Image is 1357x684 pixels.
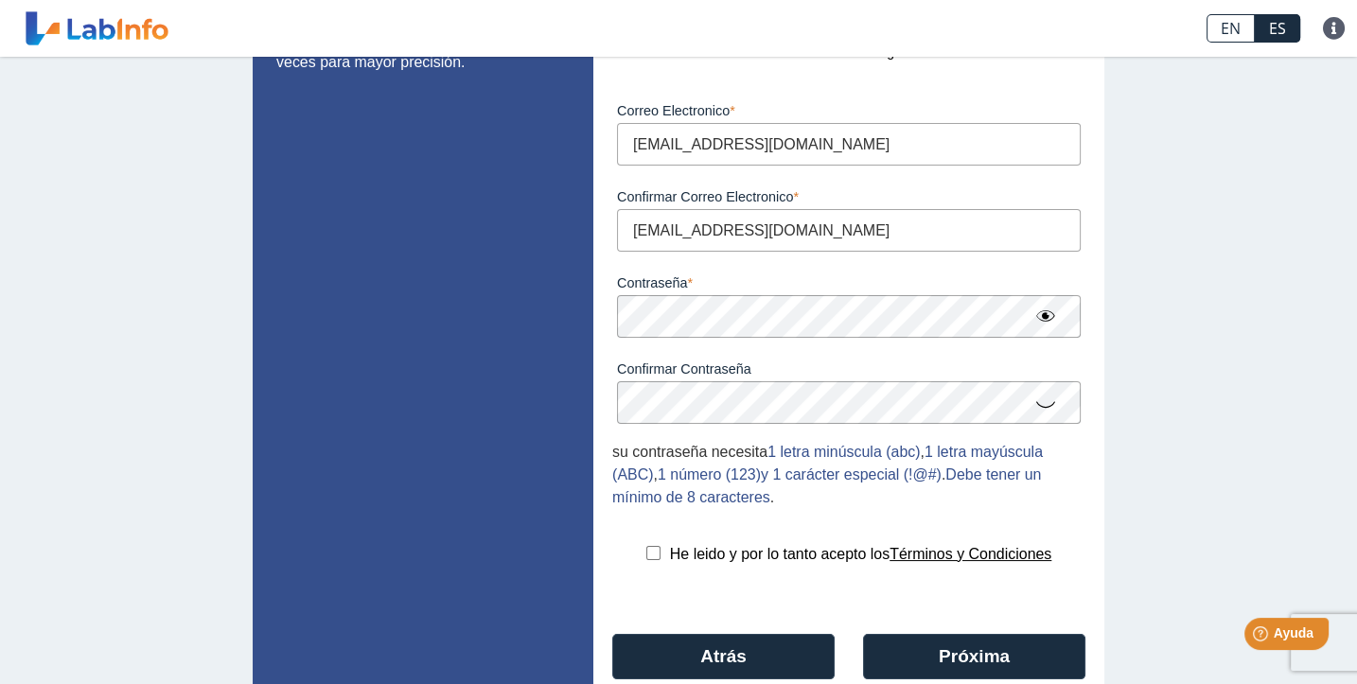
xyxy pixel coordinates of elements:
[670,546,890,562] span: He leido y por lo tanto acepto los
[617,275,1081,290] label: Contraseña
[767,444,920,460] span: 1 letra minúscula (abc)
[612,444,1043,482] span: 1 letra mayúscula (ABC)
[612,634,835,679] button: Atrás
[863,634,1085,679] button: Próxima
[617,209,1081,252] input: Confirmar Correo Electronico
[1255,14,1300,43] a: ES
[1207,14,1255,43] a: EN
[617,361,1081,377] label: Confirmar Contraseña
[617,123,1081,166] input: Correo Electronico
[617,103,1081,118] label: Correo Electronico
[617,189,1081,204] label: Confirmar Correo Electronico
[761,466,942,482] span: y 1 carácter especial (!@#)
[612,444,767,460] span: su contraseña necesita
[1189,610,1336,663] iframe: Help widget launcher
[890,546,1051,562] a: Términos y Condiciones
[612,466,1041,505] span: Debe tener un mínimo de 8 caracteres
[612,441,1085,509] div: , , . .
[658,466,761,482] span: 1 número (123)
